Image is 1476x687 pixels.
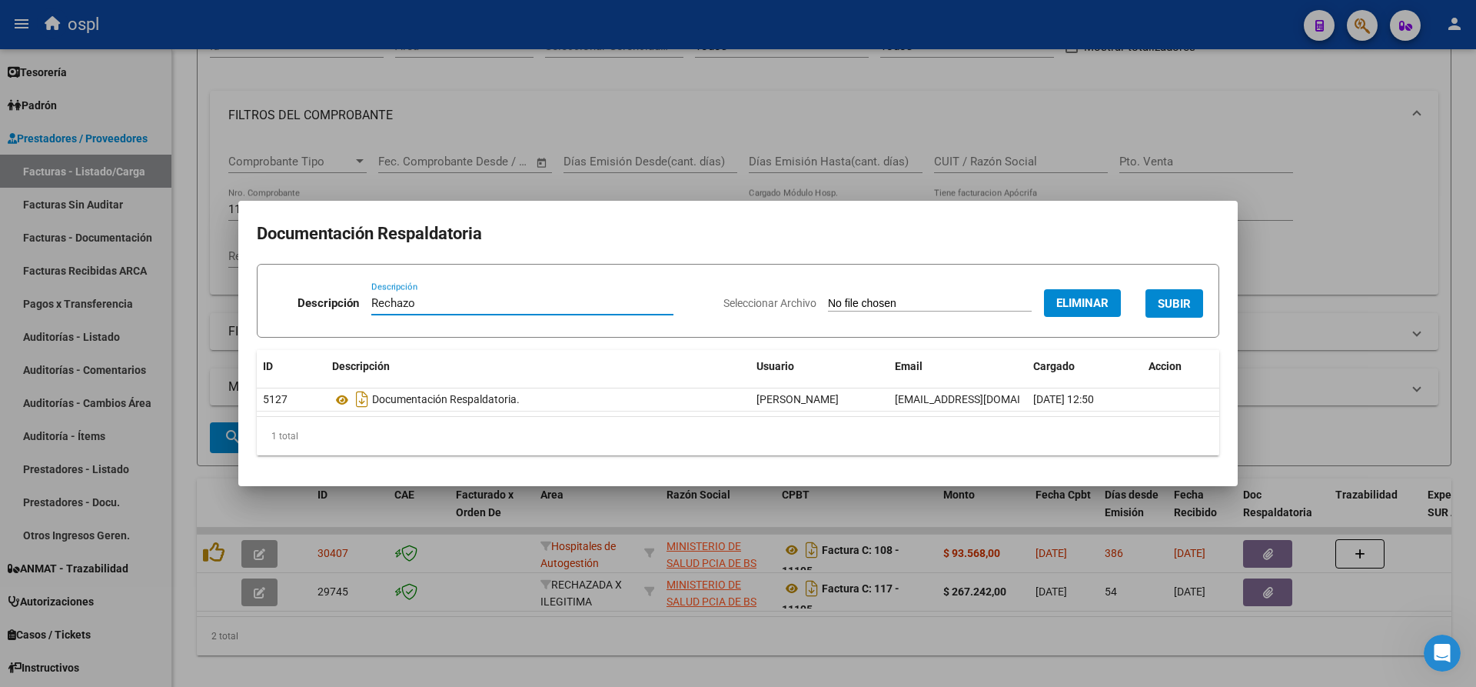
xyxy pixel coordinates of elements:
[352,387,372,412] i: Descargar documento
[1424,635,1461,672] iframe: Intercom live chat
[257,219,1219,248] h2: Documentación Respaldatoria
[257,350,326,383] datatable-header-cell: ID
[895,393,1065,405] span: [EMAIL_ADDRESS][DOMAIN_NAME]
[326,350,750,383] datatable-header-cell: Descripción
[1145,289,1203,318] button: SUBIR
[895,360,922,372] span: Email
[257,417,1219,455] div: 1 total
[723,297,816,309] span: Seleccionar Archivo
[1149,360,1182,372] span: Accion
[750,350,889,383] datatable-header-cell: Usuario
[298,295,359,312] p: Descripción
[756,393,839,405] span: [PERSON_NAME]
[1033,360,1075,372] span: Cargado
[889,350,1027,383] datatable-header-cell: Email
[1056,296,1109,310] span: Eliminar
[263,360,273,372] span: ID
[1044,289,1121,317] button: Eliminar
[332,387,744,412] div: Documentación Respaldatoria.
[1033,393,1094,405] span: [DATE] 12:50
[332,360,390,372] span: Descripción
[1027,350,1142,383] datatable-header-cell: Cargado
[756,360,794,372] span: Usuario
[1142,350,1219,383] datatable-header-cell: Accion
[263,393,288,405] span: 5127
[1158,297,1191,311] span: SUBIR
